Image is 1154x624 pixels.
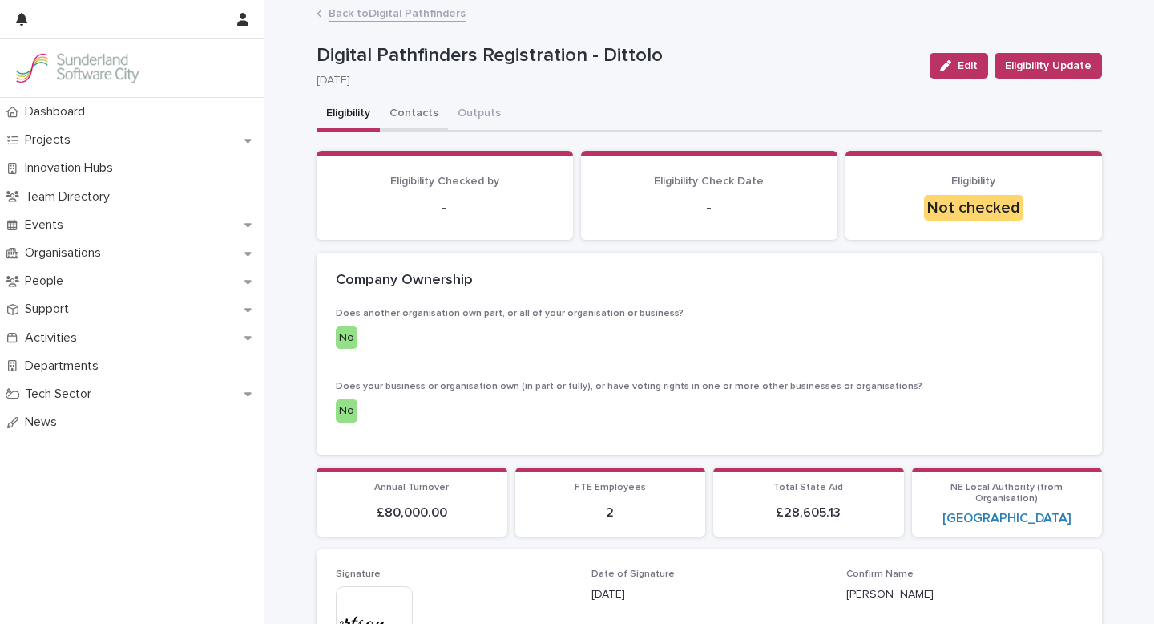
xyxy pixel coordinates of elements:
[374,483,449,492] span: Annual Turnover
[18,160,126,176] p: Innovation Hubs
[525,505,696,521] p: 2
[654,176,764,187] span: Eligibility Check Date
[846,569,914,579] span: Confirm Name
[13,52,141,84] img: Kay6KQejSz2FjblR6DWv
[18,189,123,205] p: Team Directory
[317,44,917,67] p: Digital Pathfinders Registration - Dittolo
[336,382,922,391] span: Does your business or organisation own (in part or fully), or have voting rights in one or more o...
[942,511,1071,526] a: [GEOGRAPHIC_DATA]
[995,53,1102,79] button: Eligibility Update
[336,198,554,217] p: -
[1005,58,1091,74] span: Eligibility Update
[317,74,910,87] p: [DATE]
[18,274,76,289] p: People
[723,505,894,521] p: £ 28,605.13
[600,198,818,217] p: -
[18,330,90,346] p: Activities
[18,217,76,233] p: Events
[18,359,111,374] p: Departments
[591,586,828,603] p: [DATE]
[18,132,83,148] p: Projects
[336,399,357,423] div: No
[326,505,498,521] p: £ 80,000.00
[924,195,1023,221] div: Not checked
[448,98,510,132] button: Outputs
[591,569,675,579] span: Date of Signature
[950,483,1063,504] span: NE Local Authority (from Organisation)
[18,415,70,430] p: News
[380,98,448,132] button: Contacts
[18,302,82,317] p: Support
[930,53,988,79] button: Edit
[773,483,843,492] span: Total State Aid
[390,176,499,187] span: Eligibility Checked by
[18,245,114,261] p: Organisations
[575,483,646,492] span: FTE Employees
[336,309,684,318] span: Does another organisation own part, or all of your organisation or business?
[951,176,995,187] span: Eligibility
[958,60,978,71] span: Edit
[18,104,98,120] p: Dashboard
[336,326,357,350] div: No
[336,569,381,579] span: Signature
[317,98,380,132] button: Eligibility
[18,387,104,402] p: Tech Sector
[329,3,466,22] a: Back toDigital Pathfinders
[336,272,473,290] h2: Company Ownership
[846,586,1083,603] p: [PERSON_NAME]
